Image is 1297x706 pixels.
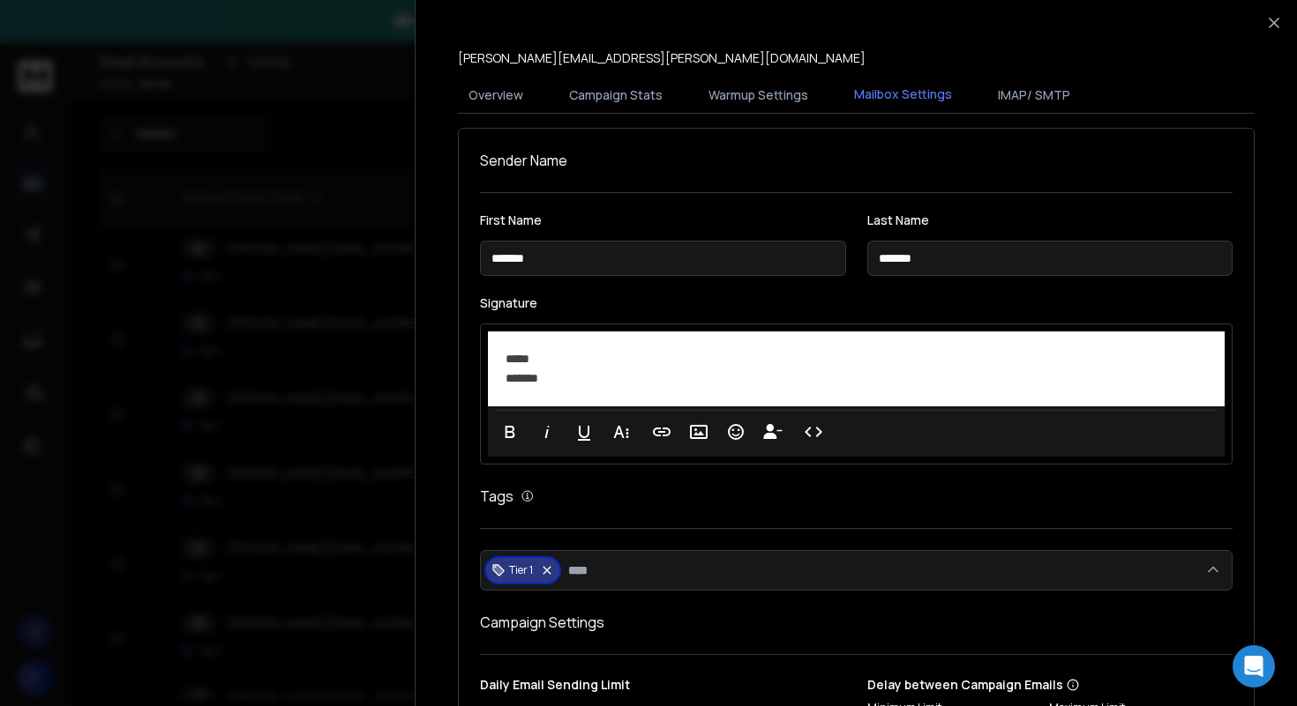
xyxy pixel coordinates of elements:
p: [PERSON_NAME][EMAIL_ADDRESS][PERSON_NAME][DOMAIN_NAME] [458,49,866,67]
label: First Name [480,214,846,227]
p: Delay between Campaign Emails [867,676,1224,694]
p: Tier 1 [509,563,533,577]
label: Signature [480,297,1233,309]
button: Overview [458,76,534,115]
button: Insert Unsubscribe Link [756,414,790,450]
button: Campaign Stats [559,76,673,115]
button: Insert Link (⌘K) [645,414,678,450]
button: Underline (⌘U) [567,414,601,450]
button: Insert Image (⌘P) [682,414,716,450]
label: Last Name [867,214,1233,227]
p: Daily Email Sending Limit [480,676,846,701]
button: Mailbox Settings [843,75,963,115]
button: More Text [604,414,638,450]
h1: Tags [480,486,514,507]
button: Code View [797,414,830,450]
h1: Campaign Settings [480,612,1233,633]
button: Bold (⌘B) [493,414,527,450]
button: Emoticons [719,414,753,450]
div: Open Intercom Messenger [1233,645,1275,687]
button: Italic (⌘I) [530,414,564,450]
button: Warmup Settings [698,76,819,115]
button: IMAP/ SMTP [987,76,1081,115]
h1: Sender Name [480,150,1233,171]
